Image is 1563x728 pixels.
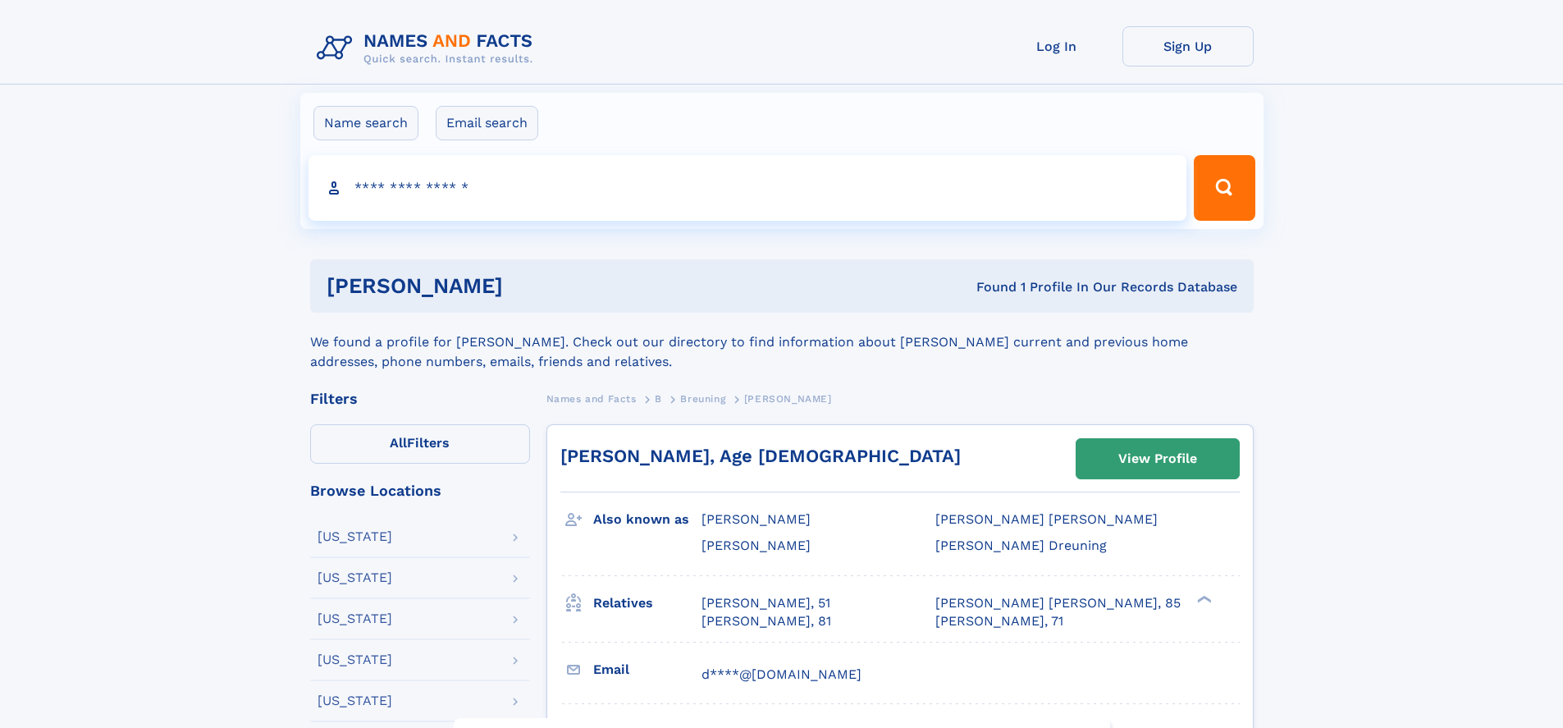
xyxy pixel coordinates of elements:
div: ❯ [1193,593,1213,604]
h3: Also known as [593,506,702,533]
div: Found 1 Profile In Our Records Database [739,278,1237,296]
div: Browse Locations [310,483,530,498]
img: Logo Names and Facts [310,26,546,71]
label: Filters [310,424,530,464]
a: Names and Facts [546,388,637,409]
a: View Profile [1076,439,1239,478]
h3: Relatives [593,589,702,617]
span: B [655,393,662,405]
div: [US_STATE] [318,653,392,666]
a: Breuning [680,388,725,409]
button: Search Button [1194,155,1255,221]
div: [US_STATE] [318,571,392,584]
label: Email search [436,106,538,140]
div: Filters [310,391,530,406]
h3: Email [593,656,702,684]
label: Name search [313,106,418,140]
a: [PERSON_NAME], Age [DEMOGRAPHIC_DATA] [560,446,961,466]
a: [PERSON_NAME], 51 [702,594,830,612]
a: [PERSON_NAME] [PERSON_NAME], 85 [935,594,1181,612]
span: [PERSON_NAME] [702,511,811,527]
h1: [PERSON_NAME] [327,276,740,296]
a: Log In [991,26,1122,66]
span: [PERSON_NAME] [PERSON_NAME] [935,511,1158,527]
div: We found a profile for [PERSON_NAME]. Check out our directory to find information about [PERSON_N... [310,313,1254,372]
div: [US_STATE] [318,530,392,543]
span: All [390,435,407,451]
div: View Profile [1118,440,1197,478]
span: [PERSON_NAME] Dreuning [935,538,1107,553]
span: Breuning [680,393,725,405]
div: [US_STATE] [318,694,392,707]
input: search input [308,155,1187,221]
a: Sign Up [1122,26,1254,66]
span: [PERSON_NAME] [702,538,811,553]
a: [PERSON_NAME], 81 [702,612,831,630]
a: [PERSON_NAME], 71 [935,612,1063,630]
div: [US_STATE] [318,612,392,625]
span: [PERSON_NAME] [744,393,832,405]
a: B [655,388,662,409]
